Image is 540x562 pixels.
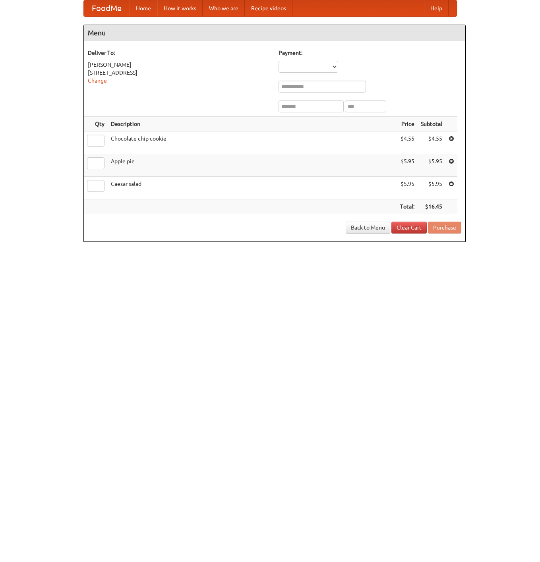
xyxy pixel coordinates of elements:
[108,117,397,131] th: Description
[108,131,397,154] td: Chocolate chip cookie
[418,199,445,214] th: $16.45
[397,199,418,214] th: Total:
[424,0,449,16] a: Help
[84,25,465,41] h4: Menu
[418,154,445,177] td: $5.95
[203,0,245,16] a: Who we are
[397,154,418,177] td: $5.95
[108,154,397,177] td: Apple pie
[130,0,157,16] a: Home
[245,0,292,16] a: Recipe videos
[391,222,427,234] a: Clear Cart
[397,131,418,154] td: $4.55
[84,0,130,16] a: FoodMe
[428,222,461,234] button: Purchase
[88,77,107,84] a: Change
[397,177,418,199] td: $5.95
[108,177,397,199] td: Caesar salad
[418,131,445,154] td: $4.55
[397,117,418,131] th: Price
[279,49,461,57] h5: Payment:
[88,49,271,57] h5: Deliver To:
[88,69,271,77] div: [STREET_ADDRESS]
[157,0,203,16] a: How it works
[84,117,108,131] th: Qty
[418,177,445,199] td: $5.95
[346,222,390,234] a: Back to Menu
[88,61,271,69] div: [PERSON_NAME]
[418,117,445,131] th: Subtotal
